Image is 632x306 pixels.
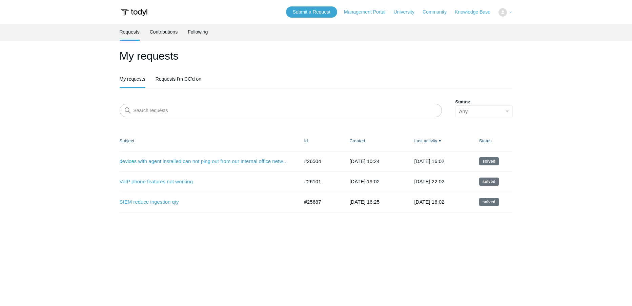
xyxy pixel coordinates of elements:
[120,198,289,206] a: SIEM reduce ingestion qty
[414,199,444,205] time: 2025-07-23T16:02:36+00:00
[472,131,513,151] th: Status
[150,24,178,40] a: Contributions
[120,48,513,64] h1: My requests
[479,178,499,186] span: This request has been solved
[349,179,380,184] time: 2025-07-10T19:02:48+00:00
[455,99,513,105] label: Status:
[393,8,421,16] a: University
[120,6,148,19] img: Todyl Support Center Help Center home page
[298,151,343,171] td: #26504
[349,138,365,143] a: Created
[298,131,343,151] th: Id
[286,6,337,18] a: Submit a Request
[120,158,289,165] a: devices with agent installed can not ping out from our internal office network
[479,157,499,165] span: This request has been solved
[188,24,208,40] a: Following
[120,104,442,117] input: Search requests
[423,8,453,16] a: Community
[414,138,437,143] a: Last activity▼
[414,158,444,164] time: 2025-08-24T16:02:28+00:00
[455,8,497,16] a: Knowledge Base
[349,158,380,164] time: 2025-07-21T10:24:53+00:00
[156,71,201,87] a: Requests I'm CC'd on
[120,71,145,87] a: My requests
[120,24,140,40] a: Requests
[438,138,442,143] span: ▼
[349,199,380,205] time: 2025-06-25T16:25:15+00:00
[120,131,298,151] th: Subject
[414,179,444,184] time: 2025-08-04T22:02:42+00:00
[120,178,289,186] a: VoIP phone features not working
[298,171,343,192] td: #26101
[298,192,343,212] td: #25687
[479,198,499,206] span: This request has been solved
[344,8,392,16] a: Management Portal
